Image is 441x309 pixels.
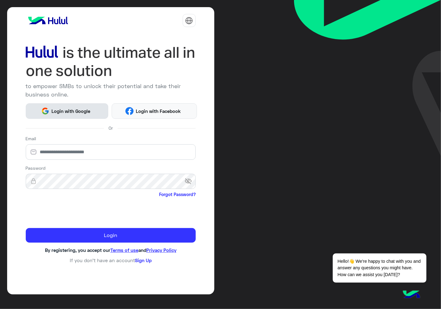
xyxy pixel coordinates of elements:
[41,107,49,115] img: Google
[26,82,196,99] p: to empower SMBs to unlock their potential and take their business online.
[159,191,196,198] a: Forgot Password?
[185,17,193,25] img: tab
[45,247,110,253] span: By registering, you accept our
[49,108,93,115] span: Login with Google
[26,14,70,27] img: logo
[125,107,133,115] img: Facebook
[26,178,41,184] img: lock
[110,247,138,253] a: Terms of use
[138,247,146,253] span: and
[26,149,41,155] img: email
[333,253,426,283] span: Hello!👋 We're happy to chat with you and answer any questions you might have. How can we assist y...
[112,103,197,119] button: Login with Facebook
[26,199,120,223] iframe: reCAPTCHA
[401,284,422,306] img: hulul-logo.png
[26,257,196,263] h6: If you don’t have an account
[26,228,196,243] button: Login
[26,103,109,119] button: Login with Google
[185,176,196,187] span: visibility_off
[26,135,36,142] label: Email
[134,108,183,115] span: Login with Facebook
[109,125,113,131] span: Or
[146,247,176,253] a: Privacy Policy
[26,165,46,171] label: Password
[26,43,196,80] img: hululLoginTitle_EN.svg
[135,257,152,263] a: Sign Up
